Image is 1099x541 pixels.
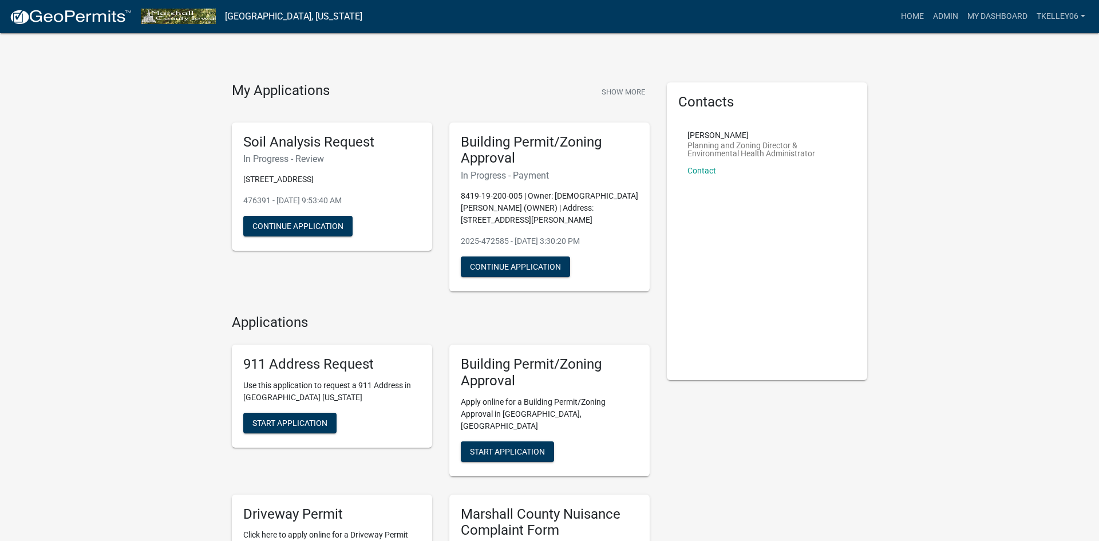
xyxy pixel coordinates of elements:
[461,256,570,277] button: Continue Application
[461,134,638,167] h5: Building Permit/Zoning Approval
[243,413,337,433] button: Start Application
[461,170,638,181] h6: In Progress - Payment
[461,235,638,247] p: 2025-472585 - [DATE] 3:30:20 PM
[243,195,421,207] p: 476391 - [DATE] 9:53:40 AM
[461,441,554,462] button: Start Application
[896,6,928,27] a: Home
[252,418,327,427] span: Start Application
[243,216,353,236] button: Continue Application
[678,94,856,110] h5: Contacts
[243,153,421,164] h6: In Progress - Review
[232,314,650,331] h4: Applications
[687,166,716,175] a: Contact
[461,396,638,432] p: Apply online for a Building Permit/Zoning Approval in [GEOGRAPHIC_DATA], [GEOGRAPHIC_DATA]
[1032,6,1090,27] a: Tkelley06
[141,9,216,24] img: Marshall County, Iowa
[470,447,545,456] span: Start Application
[687,131,847,139] p: [PERSON_NAME]
[461,190,638,226] p: 8419-19-200-005 | Owner: [DEMOGRAPHIC_DATA][PERSON_NAME] (OWNER) | Address: [STREET_ADDRESS][PERS...
[461,356,638,389] h5: Building Permit/Zoning Approval
[243,134,421,151] h5: Soil Analysis Request
[928,6,963,27] a: Admin
[597,82,650,101] button: Show More
[243,506,421,523] h5: Driveway Permit
[243,380,421,404] p: Use this application to request a 911 Address in [GEOGRAPHIC_DATA] [US_STATE]
[243,529,421,541] p: Click here to apply online for a Driveway Permit
[963,6,1032,27] a: My Dashboard
[225,7,362,26] a: [GEOGRAPHIC_DATA], [US_STATE]
[687,141,847,157] p: Planning and Zoning Director & Environmental Health Administrator
[243,173,421,185] p: [STREET_ADDRESS]
[461,506,638,539] h5: Marshall County Nuisance Complaint Form
[243,356,421,373] h5: 911 Address Request
[232,82,330,100] h4: My Applications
